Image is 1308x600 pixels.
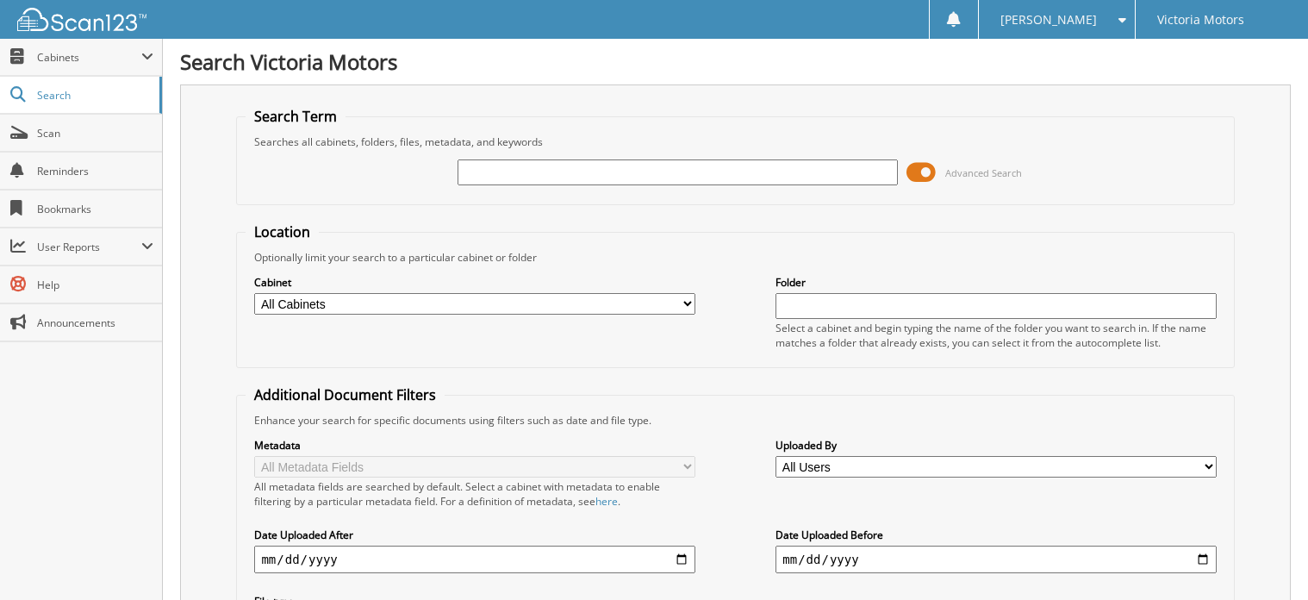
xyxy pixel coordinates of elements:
[37,316,153,330] span: Announcements
[595,494,618,509] a: here
[254,275,694,290] label: Cabinet
[37,278,153,292] span: Help
[246,385,445,404] legend: Additional Document Filters
[945,166,1022,179] span: Advanced Search
[246,250,1224,265] div: Optionally limit your search to a particular cabinet or folder
[775,438,1216,453] label: Uploaded By
[17,8,146,31] img: scan123-logo-white.svg
[254,528,694,542] label: Date Uploaded After
[180,47,1291,76] h1: Search Victoria Motors
[37,126,153,141] span: Scan
[254,546,694,573] input: start
[246,107,346,126] legend: Search Term
[775,321,1216,350] div: Select a cabinet and begin typing the name of the folder you want to search in. If the name match...
[775,528,1216,542] label: Date Uploaded Before
[254,438,694,453] label: Metadata
[1222,517,1308,600] iframe: Chat Widget
[246,413,1224,428] div: Enhance your search for specific documents using filters such as date and file type.
[1157,15,1244,25] span: Victoria Motors
[254,479,694,509] div: All metadata fields are searched by default. Select a cabinet with metadata to enable filtering b...
[775,546,1216,573] input: end
[37,202,153,216] span: Bookmarks
[37,88,151,103] span: Search
[37,240,141,254] span: User Reports
[246,222,319,241] legend: Location
[1000,15,1097,25] span: [PERSON_NAME]
[37,164,153,178] span: Reminders
[37,50,141,65] span: Cabinets
[775,275,1216,290] label: Folder
[246,134,1224,149] div: Searches all cabinets, folders, files, metadata, and keywords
